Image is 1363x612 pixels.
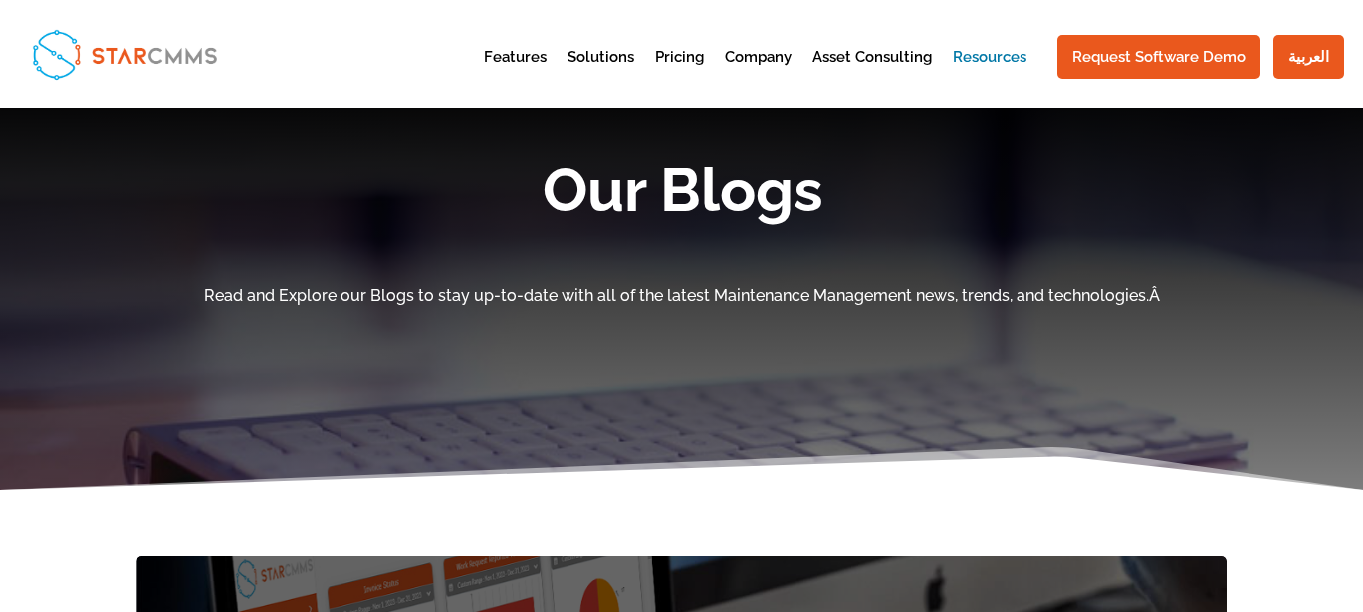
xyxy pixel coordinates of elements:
a: Asset Consulting [812,50,932,99]
img: StarCMMS [24,21,226,87]
a: Company [725,50,792,99]
p: Read and Explore our Blogs to stay up-to-date with all of the latest Maintenance Management news,... [144,284,1220,307]
a: Request Software Demo [1057,35,1260,79]
a: العربية [1273,35,1344,79]
a: Features [484,50,547,99]
a: Resources [953,50,1026,99]
h1: Our Blogs [48,160,1319,230]
a: Pricing [655,50,704,99]
a: Solutions [568,50,634,99]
